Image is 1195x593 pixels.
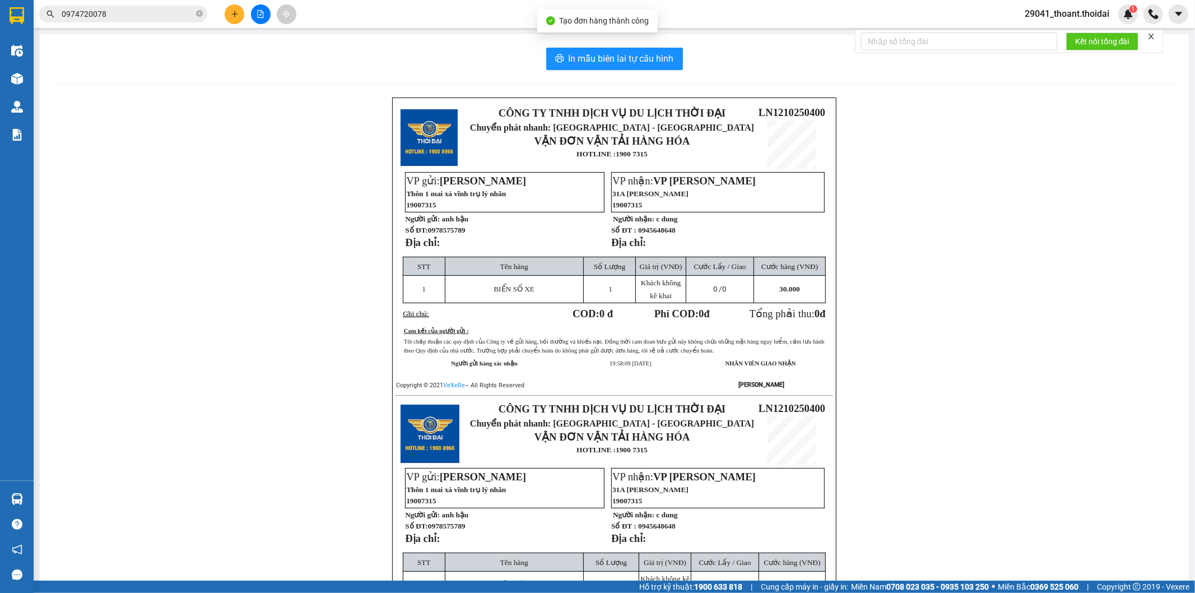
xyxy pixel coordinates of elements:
img: logo [401,109,458,166]
strong: COD: [573,308,613,319]
button: caret-down [1169,4,1188,24]
span: 0 [723,285,727,293]
button: aim [277,4,296,24]
span: search [47,10,54,18]
strong: Người gửi hàng xác nhận [451,360,518,367]
span: anh hậu [442,215,469,223]
span: file-add [257,10,264,18]
span: 0945648648 [638,522,676,530]
img: warehouse-icon [11,101,23,113]
span: question-circle [12,519,22,530]
img: warehouse-icon [11,73,23,85]
span: Giá trị (VNĐ) [644,558,686,567]
span: Miền Nam [851,581,989,593]
span: VP [PERSON_NAME] [653,471,756,483]
span: Tên hàng [500,262,528,271]
span: VP nhận: [612,175,756,187]
span: Cước hàng (VNĐ) [761,262,818,271]
strong: Phí COD: đ [654,308,710,319]
span: 19007315 [612,497,642,505]
strong: HOTLINE : [576,446,616,454]
span: Chuyển phát nhanh: [GEOGRAPHIC_DATA] - [GEOGRAPHIC_DATA] [470,123,754,132]
span: plus [231,10,239,18]
span: Chuyển phát nhanh: [GEOGRAPHIC_DATA] - [GEOGRAPHIC_DATA] [470,419,754,428]
span: [PERSON_NAME] [440,175,526,187]
strong: VẬN ĐƠN VẬN TẢI HÀNG HÓA [534,431,690,443]
strong: Người gửi: [405,511,440,519]
span: 0 [699,308,704,319]
sup: 1 [1129,5,1137,13]
span: Cước Lấy / Giao [694,262,746,271]
button: plus [225,4,244,24]
strong: Địa chỉ: [405,532,440,544]
span: 0978575789 [428,522,466,530]
span: 30.000 [779,285,800,293]
span: | [1087,581,1089,593]
img: phone-icon [1148,9,1159,19]
span: 19007315 [612,201,642,209]
span: close-circle [196,10,203,17]
button: Kết nối tổng đài [1066,33,1138,50]
span: Khách không kê khai [641,279,681,300]
u: Cam kết của người gửi : [404,328,469,334]
span: | [751,581,752,593]
span: 0 đ [599,308,613,319]
strong: Người nhận: [613,511,654,519]
span: Kết nối tổng đài [1075,35,1129,48]
span: Tổng phải thu: [750,308,826,319]
span: 19:58:09 [DATE] [610,360,652,367]
span: Tạo đơn hàng thành công [560,16,649,25]
span: Cước Lấy / Giao [699,558,751,567]
strong: Người nhận: [613,215,654,223]
img: logo [401,405,459,464]
span: VP gửi: [406,471,526,483]
strong: Số ĐT: [405,522,465,530]
span: Thôn 1 mai xá vĩnh trụ lý nhân [406,189,506,198]
strong: Số ĐT : [611,522,636,530]
span: close [1147,33,1155,40]
strong: 1900 7315 [616,446,648,454]
span: 1 [608,285,612,293]
span: 19007315 [406,497,436,505]
span: Tên hàng [500,558,528,567]
span: printer [555,54,564,64]
span: đ [820,308,825,319]
span: In mẫu biên lai tự cấu hình [569,52,674,66]
strong: CÔNG TY TNHH DỊCH VỤ DU LỊCH THỜI ĐẠI [499,107,726,119]
span: Cung cấp máy in - giấy in: [761,581,848,593]
span: Copyright © 2021 – All Rights Reserved [396,382,524,389]
span: Giá trị (VNĐ) [640,262,682,271]
strong: Số ĐT : [611,226,636,234]
span: check-circle [546,16,555,25]
button: file-add [251,4,271,24]
span: c dung [656,215,677,223]
span: c dung [656,511,677,519]
span: aim [282,10,290,18]
strong: Địa chỉ: [611,532,646,544]
span: close-circle [196,9,203,20]
strong: Địa chỉ: [405,237,440,248]
span: 31A [PERSON_NAME] [612,485,689,494]
span: 0978575789 [428,226,466,234]
button: printerIn mẫu biên lai tự cấu hình [546,48,683,70]
input: Tìm tên, số ĐT hoặc mã đơn [62,8,194,20]
strong: 0708 023 035 - 0935 103 250 [886,582,989,591]
span: STT [417,558,431,567]
span: anh hậu [442,511,469,519]
span: LN1210250400 [759,106,825,118]
span: VP [PERSON_NAME] [653,175,756,187]
span: message [12,569,22,580]
span: notification [12,544,22,555]
strong: HOTLINE : [576,150,616,158]
span: Số Lượng [596,558,627,567]
span: 31A [PERSON_NAME] [612,189,689,198]
span: VP gửi: [406,175,526,187]
span: Số Lượng [594,262,625,271]
img: logo-vxr [10,7,24,24]
span: 1 [422,285,426,293]
strong: [PERSON_NAME] [738,381,784,388]
strong: CÔNG TY TNHH DỊCH VỤ DU LỊCH THỜI ĐẠI [499,403,726,415]
strong: 1900 633 818 [694,582,742,591]
span: 29041_thoant.thoidai [1016,7,1118,21]
span: Thôn 1 mai xá vĩnh trụ lý nhân [406,485,506,494]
